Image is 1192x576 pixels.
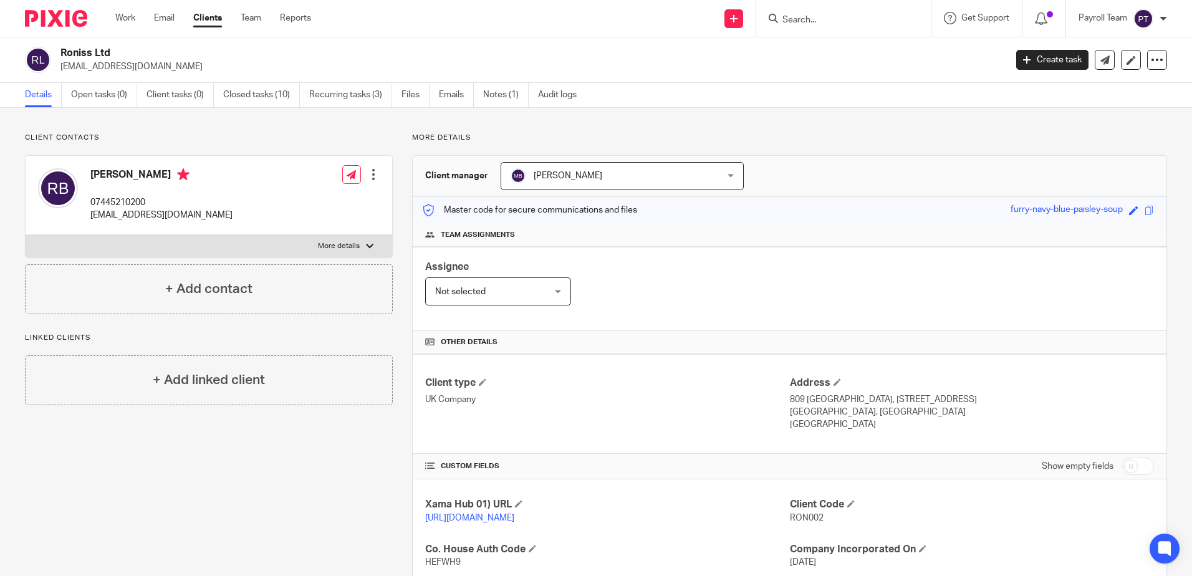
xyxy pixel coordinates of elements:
[90,196,233,209] p: 07445210200
[1133,9,1153,29] img: svg%3E
[90,209,233,221] p: [EMAIL_ADDRESS][DOMAIN_NAME]
[60,47,810,60] h2: Roniss Ltd
[425,377,789,390] h4: Client type
[439,83,474,107] a: Emails
[790,498,1154,511] h4: Client Code
[177,168,190,181] i: Primary
[483,83,529,107] a: Notes (1)
[781,15,893,26] input: Search
[790,393,1154,406] p: 809 [GEOGRAPHIC_DATA], [STREET_ADDRESS]
[147,83,214,107] a: Client tasks (0)
[412,133,1167,143] p: More details
[193,12,222,24] a: Clients
[790,543,1154,556] h4: Company Incorporated On
[1016,50,1089,70] a: Create task
[425,558,461,567] span: HEFWH9
[441,337,497,347] span: Other details
[425,393,789,406] p: UK Company
[25,47,51,73] img: svg%3E
[441,230,515,240] span: Team assignments
[790,514,824,522] span: RON002
[425,543,789,556] h4: Co. House Auth Code
[223,83,300,107] a: Closed tasks (10)
[154,12,175,24] a: Email
[401,83,430,107] a: Files
[538,83,586,107] a: Audit logs
[115,12,135,24] a: Work
[422,204,637,216] p: Master code for secure communications and files
[60,60,997,73] p: [EMAIL_ADDRESS][DOMAIN_NAME]
[318,241,360,251] p: More details
[165,279,252,299] h4: + Add contact
[1011,203,1123,218] div: furry-navy-blue-paisley-soup
[1079,12,1127,24] p: Payroll Team
[425,262,469,272] span: Assignee
[425,461,789,471] h4: CUSTOM FIELDS
[71,83,137,107] a: Open tasks (0)
[90,168,233,184] h4: [PERSON_NAME]
[790,377,1154,390] h4: Address
[25,133,393,143] p: Client contacts
[280,12,311,24] a: Reports
[25,333,393,343] p: Linked clients
[38,168,78,208] img: svg%3E
[961,14,1009,22] span: Get Support
[1042,460,1113,473] label: Show empty fields
[425,514,514,522] a: [URL][DOMAIN_NAME]
[25,83,62,107] a: Details
[790,558,816,567] span: [DATE]
[25,10,87,27] img: Pixie
[309,83,392,107] a: Recurring tasks (3)
[425,170,488,182] h3: Client manager
[435,287,486,296] span: Not selected
[534,171,602,180] span: [PERSON_NAME]
[790,418,1154,431] p: [GEOGRAPHIC_DATA]
[425,498,789,511] h4: Xama Hub 01) URL
[153,370,265,390] h4: + Add linked client
[511,168,526,183] img: svg%3E
[241,12,261,24] a: Team
[790,406,1154,418] p: [GEOGRAPHIC_DATA], [GEOGRAPHIC_DATA]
